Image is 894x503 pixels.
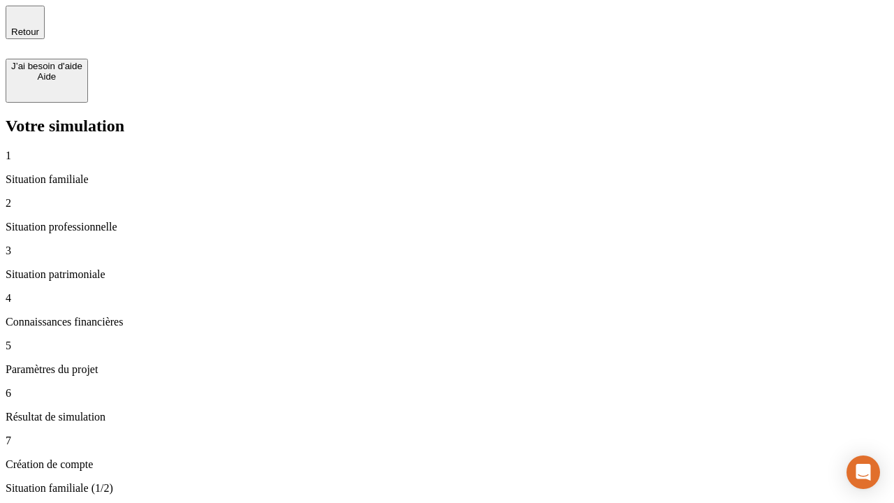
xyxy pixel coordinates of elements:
[6,340,888,352] p: 5
[6,59,88,103] button: J’ai besoin d'aideAide
[6,117,888,136] h2: Votre simulation
[6,411,888,423] p: Résultat de simulation
[6,387,888,400] p: 6
[6,150,888,162] p: 1
[6,482,888,495] p: Situation familiale (1/2)
[11,27,39,37] span: Retour
[6,316,888,328] p: Connaissances financières
[6,221,888,233] p: Situation professionnelle
[6,363,888,376] p: Paramètres du projet
[6,268,888,281] p: Situation patrimoniale
[11,71,82,82] div: Aide
[6,458,888,471] p: Création de compte
[6,245,888,257] p: 3
[6,292,888,305] p: 4
[11,61,82,71] div: J’ai besoin d'aide
[6,197,888,210] p: 2
[6,6,45,39] button: Retour
[6,435,888,447] p: 7
[847,455,880,489] div: Open Intercom Messenger
[6,173,888,186] p: Situation familiale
